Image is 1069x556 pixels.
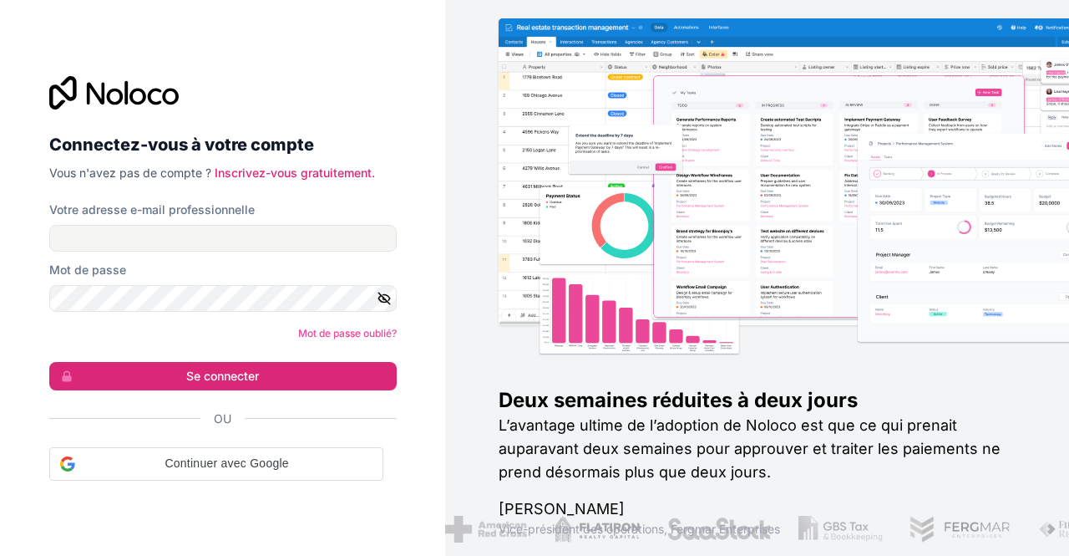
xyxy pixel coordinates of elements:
font: Deux semaines réduites à deux jours [499,388,858,412]
input: Mot de passe [49,285,397,312]
font: Vice-président des opérations [499,522,664,536]
input: Adresse email [49,225,397,252]
font: , [664,522,667,536]
font: Continuer avec Google [165,457,288,470]
a: Inscrivez-vous gratuitement. [215,166,375,180]
a: Mot de passe oublié? [298,327,397,339]
font: Votre adresse e-mail professionnelle [49,202,255,217]
img: /assets/croix-rouge-americaine-BAupjrZR.png [435,516,516,543]
font: Connectez-vous à votre compte [49,135,314,155]
font: Fergmar Enterprises [671,522,780,536]
font: L’avantage ultime de l’adoption de Noloco est que ce qui prenait auparavant deux semaines pour ap... [499,416,1001,481]
font: Se connecter [186,369,259,383]
font: Mot de passe [49,263,126,277]
font: Ou [214,411,231,426]
font: [PERSON_NAME] [499,500,625,518]
font: Vous n'avez pas de compte ? [49,166,211,180]
button: Se connecter [49,362,397,390]
div: Continuer avec Google [49,447,383,481]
